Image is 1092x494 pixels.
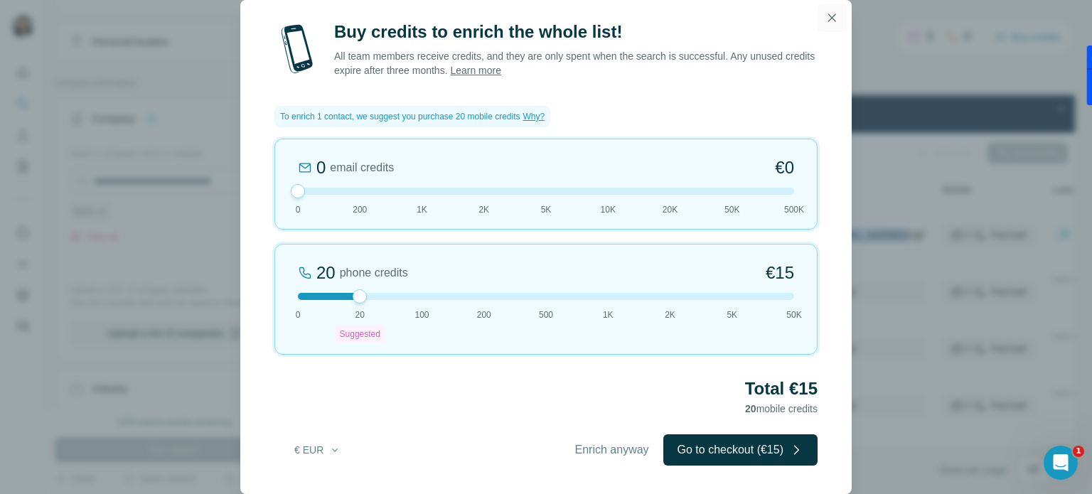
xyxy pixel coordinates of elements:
[274,21,320,77] img: mobile-phone
[603,308,614,321] span: 1K
[477,308,491,321] span: 200
[775,156,794,179] span: €0
[663,203,678,216] span: 20K
[1044,446,1078,480] iframe: Intercom live chat
[541,203,552,216] span: 5K
[665,308,675,321] span: 2K
[745,403,818,414] span: mobile credits
[561,434,663,466] button: Enrich anyway
[316,156,326,179] div: 0
[732,6,746,20] div: Close Step
[334,49,818,77] p: All team members receive credits, and they are only spent when the search is successful. Any unus...
[355,308,365,321] span: 20
[340,264,408,281] span: phone credits
[296,308,301,321] span: 0
[478,203,489,216] span: 2K
[745,403,756,414] span: 20
[523,112,545,122] span: Why?
[784,203,804,216] span: 500K
[724,203,739,216] span: 50K
[280,110,520,123] span: To enrich 1 contact, we suggest you purchase 20 mobile credits
[450,65,501,76] a: Learn more
[1073,446,1084,457] span: 1
[727,308,737,321] span: 5K
[316,262,336,284] div: 20
[353,203,367,216] span: 200
[663,434,818,466] button: Go to checkout (€15)
[274,3,475,34] div: Upgrade plan for full access to Surfe
[330,159,394,176] span: email credits
[766,262,794,284] span: €15
[296,203,301,216] span: 0
[601,203,616,216] span: 10K
[417,203,427,216] span: 1K
[414,308,429,321] span: 100
[786,308,801,321] span: 50K
[274,377,818,400] h2: Total €15
[575,441,649,458] span: Enrich anyway
[284,437,350,463] button: € EUR
[539,308,553,321] span: 500
[336,326,385,343] div: Suggested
